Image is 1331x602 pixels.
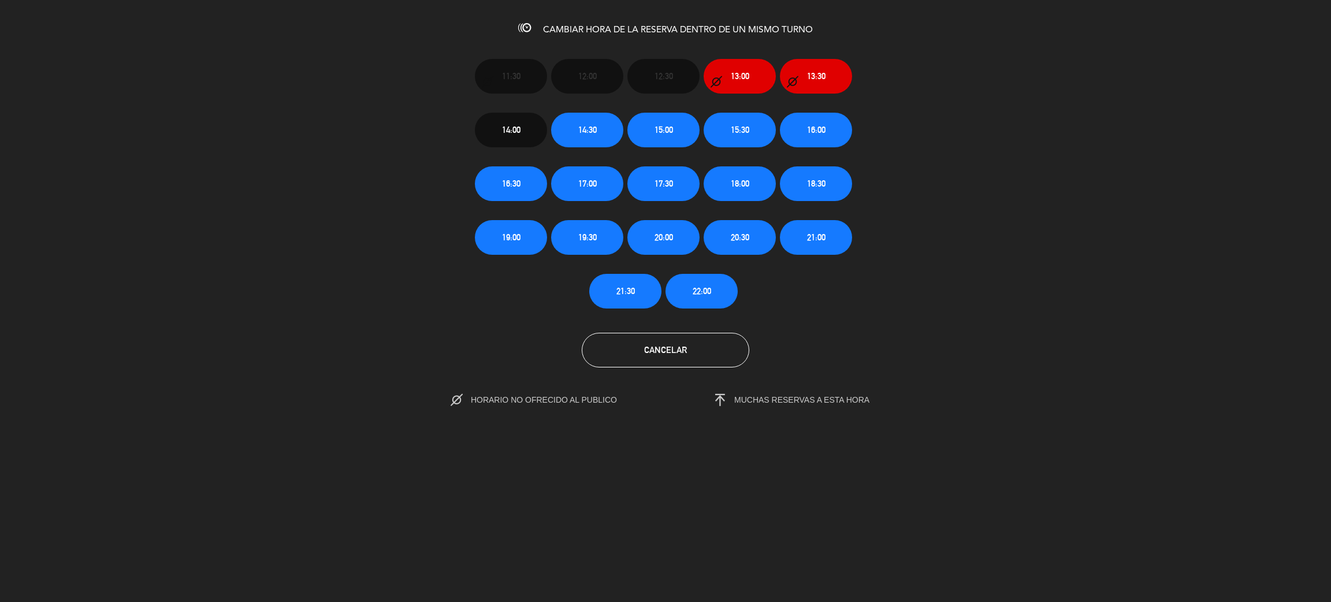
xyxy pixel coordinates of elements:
button: 19:30 [551,220,623,255]
span: 18:00 [731,177,749,190]
span: 14:30 [578,123,597,136]
span: 13:30 [807,69,826,83]
span: 21:30 [616,284,635,298]
button: 16:30 [475,166,547,201]
span: Cancelar [644,345,687,355]
button: 20:00 [627,220,700,255]
span: 13:00 [731,69,749,83]
span: MUCHAS RESERVAS A ESTA HORA [734,395,869,404]
span: 22:00 [693,284,711,298]
button: 11:30 [475,59,547,94]
button: 19:00 [475,220,547,255]
button: 16:00 [780,113,852,147]
span: 12:30 [655,69,673,83]
span: 20:00 [655,231,673,244]
span: HORARIO NO OFRECIDO AL PUBLICO [471,395,641,404]
span: 15:00 [655,123,673,136]
button: 17:30 [627,166,700,201]
button: 12:00 [551,59,623,94]
button: 18:00 [704,166,776,201]
button: 12:30 [627,59,700,94]
button: 15:30 [704,113,776,147]
span: 14:00 [502,123,520,136]
span: 19:30 [578,231,597,244]
button: 13:00 [704,59,776,94]
button: 14:00 [475,113,547,147]
button: 17:00 [551,166,623,201]
button: Cancelar [582,333,749,367]
button: 20:30 [704,220,776,255]
span: 18:30 [807,177,826,190]
button: 14:30 [551,113,623,147]
span: 16:00 [807,123,826,136]
span: CAMBIAR HORA DE LA RESERVA DENTRO DE UN MISMO TURNO [543,25,813,35]
button: 15:00 [627,113,700,147]
span: 17:30 [655,177,673,190]
span: 20:30 [731,231,749,244]
span: 21:00 [807,231,826,244]
button: 21:30 [589,274,661,309]
span: 12:00 [578,69,597,83]
span: 16:30 [502,177,520,190]
span: 17:00 [578,177,597,190]
span: 15:30 [731,123,749,136]
button: 21:00 [780,220,852,255]
button: 18:30 [780,166,852,201]
span: 19:00 [502,231,520,244]
button: 22:00 [665,274,738,309]
button: 13:30 [780,59,852,94]
span: 11:30 [502,69,520,83]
